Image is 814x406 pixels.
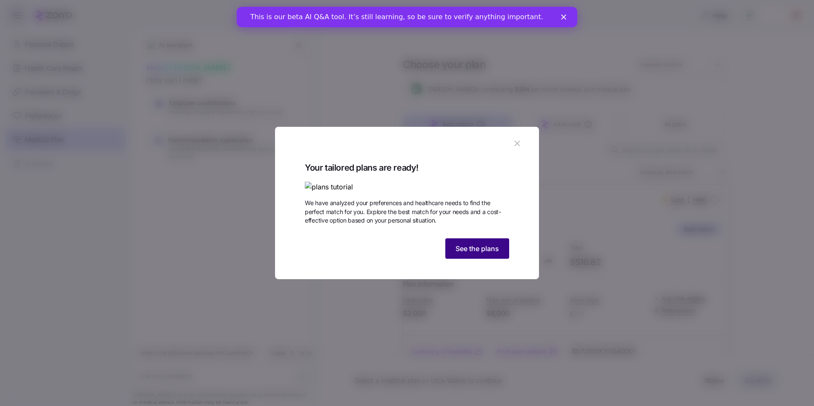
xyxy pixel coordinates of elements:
[305,161,509,175] span: Your tailored plans are ready!
[324,8,333,13] div: Close
[237,7,577,27] iframe: Intercom live chat banner
[456,243,499,254] span: See the plans
[445,238,509,259] button: See the plans
[305,199,509,225] span: We have analyzed your preferences and healthcare needs to find the perfect match for you. Explore...
[305,182,509,192] img: plans tutorial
